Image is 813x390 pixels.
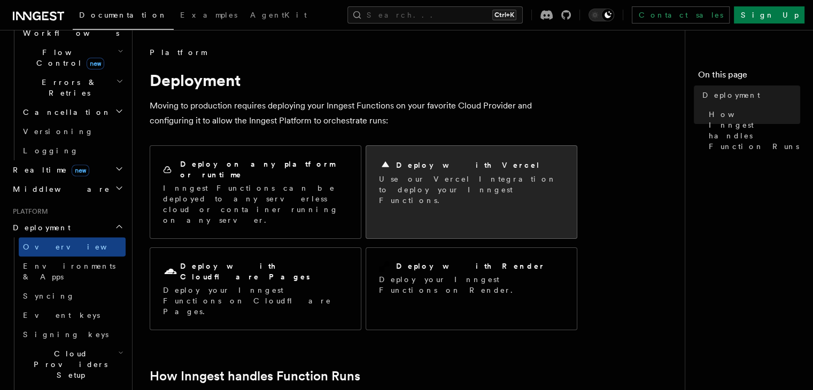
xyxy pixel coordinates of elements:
[734,6,804,24] a: Sign Up
[9,165,89,175] span: Realtime
[150,47,206,58] span: Platform
[347,6,523,24] button: Search...Ctrl+K
[180,261,348,282] h2: Deploy with Cloudflare Pages
[19,325,126,344] a: Signing keys
[250,11,307,19] span: AgentKit
[19,141,126,160] a: Logging
[19,122,126,141] a: Versioning
[19,306,126,325] a: Event keys
[19,237,126,256] a: Overview
[9,222,71,233] span: Deployment
[19,256,126,286] a: Environments & Apps
[23,292,75,300] span: Syncing
[19,107,111,118] span: Cancellation
[19,73,126,103] button: Errors & Retries
[23,146,79,155] span: Logging
[150,98,577,128] p: Moving to production requires deploying your Inngest Functions on your favorite Cloud Provider an...
[23,243,133,251] span: Overview
[180,11,237,19] span: Examples
[23,262,115,281] span: Environments & Apps
[163,183,348,225] p: Inngest Functions can be deployed to any serverless cloud or container running on any server.
[704,105,800,156] a: How Inngest handles Function Runs
[698,68,800,85] h4: On this page
[174,3,244,29] a: Examples
[19,286,126,306] a: Syncing
[163,264,178,279] svg: Cloudflare
[709,109,800,152] span: How Inngest handles Function Runs
[366,145,577,239] a: Deploy with VercelUse our Vercel Integration to deploy your Inngest Functions.
[589,9,614,21] button: Toggle dark mode
[180,159,348,180] h2: Deploy on any platform or runtime
[632,6,730,24] a: Contact sales
[150,145,361,239] a: Deploy on any platform or runtimeInngest Functions can be deployed to any serverless cloud or con...
[379,174,564,206] p: Use our Vercel Integration to deploy your Inngest Functions.
[698,85,800,105] a: Deployment
[9,180,126,199] button: Middleware
[23,330,109,339] span: Signing keys
[150,71,577,90] h1: Deployment
[150,247,361,330] a: Deploy with Cloudflare PagesDeploy your Inngest Functions on Cloudflare Pages.
[702,90,760,100] span: Deployment
[150,369,360,384] a: How Inngest handles Function Runs
[492,10,516,20] kbd: Ctrl+K
[19,43,126,73] button: Flow Controlnew
[9,207,48,216] span: Platform
[9,160,126,180] button: Realtimenew
[19,344,126,385] button: Cloud Providers Setup
[366,247,577,330] a: Deploy with RenderDeploy your Inngest Functions on Render.
[19,47,118,68] span: Flow Control
[23,311,100,319] span: Event keys
[73,3,174,30] a: Documentation
[9,218,126,237] button: Deployment
[72,165,89,176] span: new
[79,11,167,19] span: Documentation
[9,184,110,194] span: Middleware
[19,77,116,98] span: Errors & Retries
[244,3,313,29] a: AgentKit
[163,285,348,317] p: Deploy your Inngest Functions on Cloudflare Pages.
[396,261,545,271] h2: Deploy with Render
[19,348,118,380] span: Cloud Providers Setup
[87,58,104,69] span: new
[379,274,564,295] p: Deploy your Inngest Functions on Render.
[19,103,126,122] button: Cancellation
[396,160,540,170] h2: Deploy with Vercel
[23,127,94,136] span: Versioning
